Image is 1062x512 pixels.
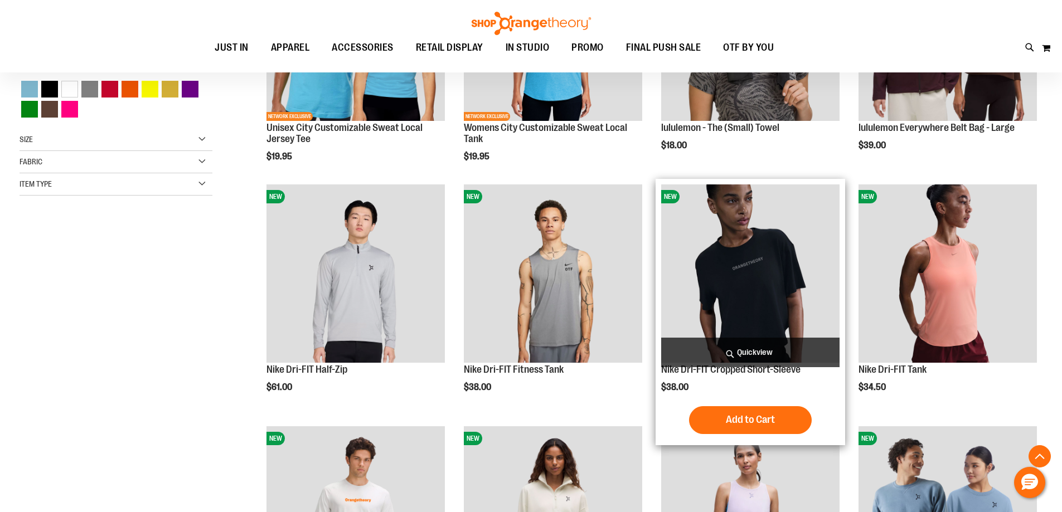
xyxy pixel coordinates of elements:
span: Item Type [20,179,52,188]
a: APPAREL [260,35,321,60]
a: lululemon Everywhere Belt Bag - Large [859,122,1015,133]
span: NETWORK EXCLUSIVE [464,112,510,121]
a: Pink [60,99,80,119]
span: NEW [859,190,877,203]
a: Nike Dri-FIT Half-ZipNEW [266,184,445,364]
a: Nike Dri-FIT Half-Zip [266,364,347,375]
a: Quickview [661,338,840,367]
span: NEW [464,190,482,203]
img: Nike Dri-FIT Fitness Tank [464,184,642,363]
img: Nike Dri-FIT Cropped Short-Sleeve [661,184,840,363]
a: Green [20,99,40,119]
div: product [261,179,450,421]
a: Grey [80,79,100,99]
a: Black [40,79,60,99]
span: NEW [266,432,285,445]
span: Size [20,135,33,144]
span: $34.50 [859,382,888,392]
span: OTF BY YOU [723,35,774,60]
span: $19.95 [266,152,294,162]
a: OTF BY YOU [712,35,785,61]
a: Gold [160,79,180,99]
div: product [458,179,648,421]
span: $19.95 [464,152,491,162]
span: $39.00 [859,140,888,150]
span: NEW [464,432,482,445]
a: Nike Dri-FIT Cropped Short-SleeveNEW [661,184,840,364]
span: FINAL PUSH SALE [626,35,701,60]
a: Unisex City Customizable Sweat Local Jersey Tee [266,122,423,144]
button: Add to Cart [689,406,812,434]
span: NEW [859,432,877,445]
img: Nike Dri-FIT Tank [859,184,1037,363]
a: Yellow [140,79,160,99]
span: APPAREL [271,35,310,60]
a: FINAL PUSH SALE [615,35,712,61]
span: $18.00 [661,140,688,150]
a: PROMO [560,35,615,61]
span: NEW [266,190,285,203]
a: Red [100,79,120,99]
span: NEW [661,190,680,203]
span: IN STUDIO [506,35,550,60]
a: Brown [40,99,60,119]
a: White [60,79,80,99]
a: Blue [20,79,40,99]
a: Nike Dri-FIT Cropped Short-Sleeve [661,364,801,375]
img: Nike Dri-FIT Half-Zip [266,184,445,363]
a: Nike Dri-FIT Fitness TankNEW [464,184,642,364]
span: $61.00 [266,382,294,392]
span: JUST IN [215,35,249,60]
div: product [656,179,845,445]
a: ACCESSORIES [321,35,405,61]
span: NETWORK EXCLUSIVE [266,112,313,121]
a: RETAIL DISPLAY [405,35,494,61]
a: Womens City Customizable Sweat Local Tank [464,122,627,144]
span: RETAIL DISPLAY [416,35,483,60]
a: Nike Dri-FIT Fitness Tank [464,364,564,375]
a: Orange [120,79,140,99]
a: IN STUDIO [494,35,561,61]
a: Purple [180,79,200,99]
img: Shop Orangetheory [470,12,593,35]
span: Fabric [20,157,42,166]
button: Hello, have a question? Let’s chat. [1014,467,1045,498]
span: $38.00 [464,382,493,392]
a: Nike Dri-FIT TankNEW [859,184,1037,364]
span: Add to Cart [726,413,775,426]
a: JUST IN [203,35,260,61]
span: $38.00 [661,382,690,392]
span: PROMO [571,35,604,60]
span: ACCESSORIES [332,35,394,60]
a: Nike Dri-FIT Tank [859,364,927,375]
div: product [853,179,1042,421]
a: lululemon - The (Small) Towel [661,122,779,133]
button: Back To Top [1029,445,1051,467]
